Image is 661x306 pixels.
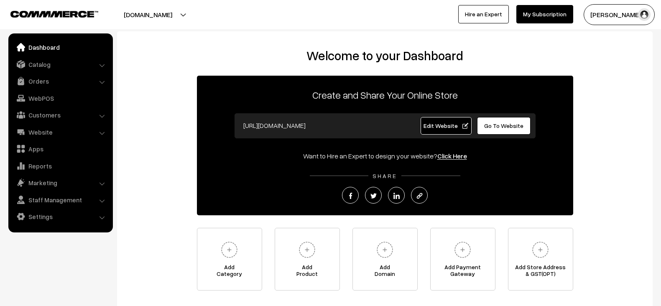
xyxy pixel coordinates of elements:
span: SHARE [368,172,401,179]
a: AddCategory [197,228,262,291]
a: Apps [10,141,110,156]
span: Add Payment Gateway [431,264,495,280]
img: COMMMERCE [10,11,98,17]
a: My Subscription [516,5,573,23]
span: Add Store Address & GST(OPT) [508,264,573,280]
img: plus.svg [451,238,474,261]
a: Dashboard [10,40,110,55]
span: Add Product [275,264,339,280]
a: Settings [10,209,110,224]
img: user [638,8,651,21]
button: [PERSON_NAME] [584,4,655,25]
a: Website [10,125,110,140]
a: Orders [10,74,110,89]
a: Customers [10,107,110,122]
img: plus.svg [529,238,552,261]
a: Add PaymentGateway [430,228,495,291]
a: Hire an Expert [458,5,509,23]
img: plus.svg [296,238,319,261]
p: Create and Share Your Online Store [197,87,573,102]
a: Catalog [10,57,110,72]
a: WebPOS [10,91,110,106]
a: COMMMERCE [10,8,84,18]
a: Add Store Address& GST(OPT) [508,228,573,291]
a: Marketing [10,175,110,190]
h2: Welcome to your Dashboard [125,48,644,63]
a: Edit Website [421,117,472,135]
a: AddDomain [352,228,418,291]
a: Go To Website [477,117,531,135]
div: Want to Hire an Expert to design your website? [197,151,573,161]
span: Go To Website [484,122,523,129]
a: AddProduct [275,228,340,291]
img: plus.svg [218,238,241,261]
a: Staff Management [10,192,110,207]
img: plus.svg [373,238,396,261]
a: Click Here [437,152,467,160]
span: Add Domain [353,264,417,280]
button: [DOMAIN_NAME] [94,4,202,25]
span: Edit Website [424,122,468,129]
span: Add Category [197,264,262,280]
a: Reports [10,158,110,173]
